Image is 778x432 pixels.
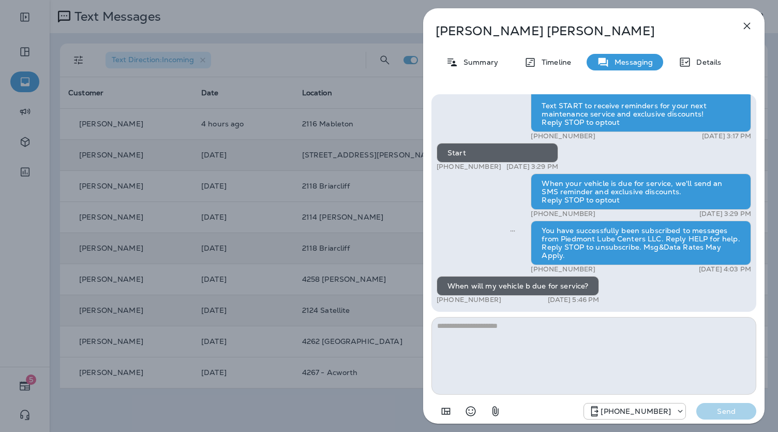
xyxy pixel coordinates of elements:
div: When will my vehicle b due for service? [437,276,599,296]
p: [PHONE_NUMBER] [531,210,595,218]
p: Summary [458,58,498,66]
div: +1 (470) 480-0229 [584,405,685,417]
p: [PERSON_NAME] [PERSON_NAME] [436,24,718,38]
button: Add in a premade template [436,401,456,422]
p: [PHONE_NUMBER] [437,296,501,304]
div: When your vehicle is due for service, we'll send an SMS reminder and exclusive discounts. Reply S... [531,174,751,210]
p: [DATE] 3:29 PM [699,210,751,218]
p: Details [691,58,721,66]
p: [PHONE_NUMBER] [531,132,595,140]
p: [PHONE_NUMBER] [601,407,671,415]
p: [DATE] 5:46 PM [548,296,600,304]
div: You have successfully been subscribed to messages from Piedmont Lube Centers LLC. Reply HELP for ... [531,221,751,265]
p: Messaging [609,58,653,66]
p: Timeline [536,58,571,66]
div: Start [437,143,558,163]
p: [DATE] 4:03 PM [699,265,751,273]
p: [DATE] 3:17 PM [702,132,751,140]
p: [DATE] 3:29 PM [506,163,558,171]
div: Thank you for visiting [PERSON_NAME]! Please leave us a review on Google [URL][DOMAIN_NAME] Text ... [531,71,751,132]
p: [PHONE_NUMBER] [437,163,501,171]
button: Select an emoji [460,401,481,422]
p: [PHONE_NUMBER] [531,265,595,273]
span: Sent [510,225,515,235]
